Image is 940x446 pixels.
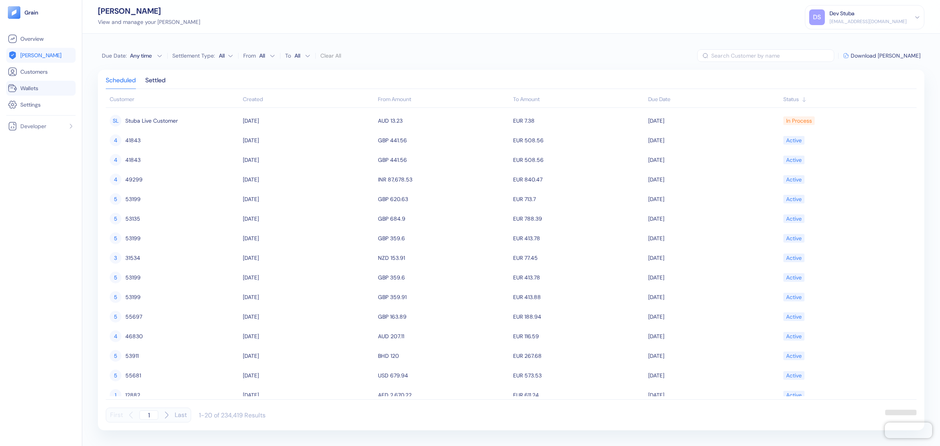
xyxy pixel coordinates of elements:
[106,78,136,89] div: Scheduled
[125,251,140,265] span: 31534
[786,388,802,402] div: Active
[786,153,802,167] div: Active
[110,174,121,185] div: 4
[783,95,913,103] div: Sort ascending
[243,53,256,58] label: From
[376,287,511,307] td: GBP 359.91
[786,192,802,206] div: Active
[110,408,123,422] button: First
[511,189,646,209] td: EUR 713.7
[786,173,802,186] div: Active
[125,114,178,127] span: Stuba Live Customer
[293,49,311,62] button: To
[511,385,646,405] td: EUR 611.24
[786,349,802,363] div: Active
[8,34,74,44] a: Overview
[511,111,646,131] td: EUR 7.38
[786,251,802,265] div: Active
[106,92,241,108] th: Customer
[511,150,646,170] td: EUR 508.56
[241,131,376,150] td: [DATE]
[646,307,781,326] td: [DATE]
[786,310,802,323] div: Active
[646,326,781,346] td: [DATE]
[98,18,200,26] div: View and manage your [PERSON_NAME]
[885,422,932,438] iframe: Chatra live chat
[511,248,646,268] td: EUR 77.45
[376,131,511,150] td: GBP 441.56
[110,213,121,225] div: 5
[125,330,143,343] span: 46830
[20,122,46,130] span: Developer
[125,369,141,382] span: 55681
[241,209,376,228] td: [DATE]
[511,268,646,287] td: EUR 413.78
[110,389,121,401] div: 1
[125,153,141,167] span: 41843
[125,134,141,147] span: 41843
[110,193,121,205] div: 5
[511,131,646,150] td: EUR 508.56
[646,366,781,385] td: [DATE]
[110,330,121,342] div: 4
[646,248,781,268] td: [DATE]
[646,189,781,209] td: [DATE]
[786,290,802,304] div: Active
[646,170,781,189] td: [DATE]
[110,291,121,303] div: 5
[8,67,74,76] a: Customers
[125,349,139,363] span: 53911
[199,411,266,419] div: 1-20 of 234,419 Results
[786,369,802,382] div: Active
[376,150,511,170] td: GBP 441.56
[125,173,143,186] span: 49299
[376,326,511,346] td: AUD 207.11
[830,9,854,18] div: Dev Stuba
[175,408,187,422] button: Last
[110,232,121,244] div: 5
[102,52,163,60] button: Due Date:Any time
[851,53,920,58] span: Download [PERSON_NAME]
[20,51,61,59] span: [PERSON_NAME]
[125,232,141,245] span: 53199
[20,101,41,109] span: Settings
[376,346,511,366] td: BHD 120
[786,330,802,343] div: Active
[125,271,141,284] span: 53199
[125,290,141,304] span: 53199
[241,366,376,385] td: [DATE]
[102,52,127,60] span: Due Date :
[646,150,781,170] td: [DATE]
[257,49,275,62] button: From
[172,53,215,58] label: Settlement Type:
[646,268,781,287] td: [DATE]
[511,209,646,228] td: EUR 788.39
[285,53,291,58] label: To
[241,346,376,366] td: [DATE]
[511,366,646,385] td: EUR 573.53
[646,287,781,307] td: [DATE]
[125,192,141,206] span: 53199
[376,366,511,385] td: USD 679.94
[241,248,376,268] td: [DATE]
[511,307,646,326] td: EUR 188.94
[243,95,374,103] div: Sort ascending
[8,6,20,19] img: logo-tablet-V2.svg
[786,114,812,127] div: In Process
[241,326,376,346] td: [DATE]
[145,78,166,89] div: Settled
[511,228,646,248] td: EUR 413.78
[110,272,121,283] div: 5
[241,268,376,287] td: [DATE]
[20,68,48,76] span: Customers
[646,209,781,228] td: [DATE]
[511,170,646,189] td: EUR 840.47
[646,385,781,405] td: [DATE]
[786,232,802,245] div: Active
[376,268,511,287] td: GBP 359.6
[376,385,511,405] td: AED 2,670.22
[110,311,121,323] div: 5
[241,170,376,189] td: [DATE]
[20,84,38,92] span: Wallets
[376,248,511,268] td: NZD 153.91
